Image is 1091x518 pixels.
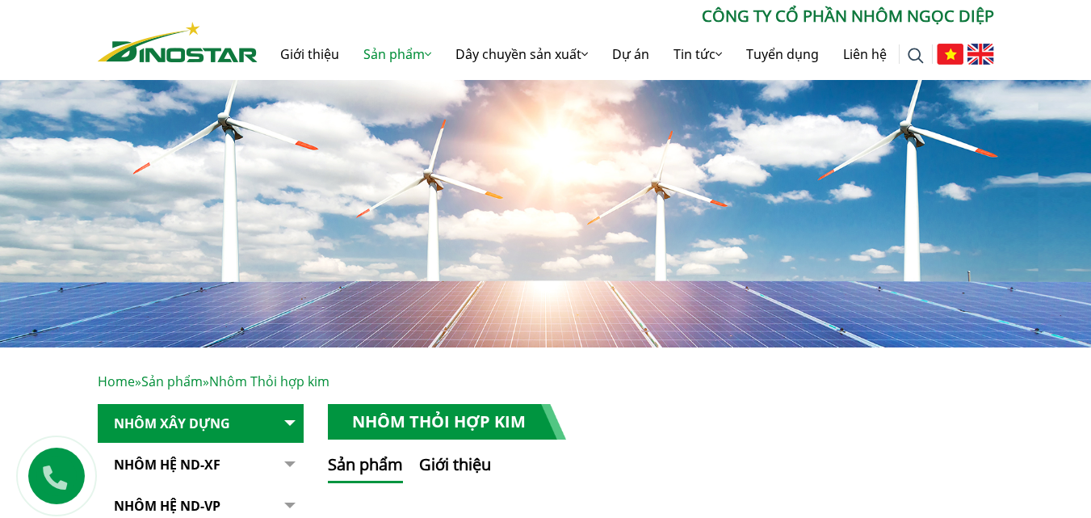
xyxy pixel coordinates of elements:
[98,373,329,390] span: » »
[908,48,924,64] img: search
[328,453,403,483] button: Sản phẩm
[600,28,661,80] a: Dự án
[967,44,994,65] img: English
[98,404,304,444] a: Nhôm Xây dựng
[258,4,994,28] p: CÔNG TY CỔ PHẦN NHÔM NGỌC DIỆP
[141,373,203,390] a: Sản phẩm
[351,28,443,80] a: Sản phẩm
[98,22,258,62] img: Nhôm Dinostar
[734,28,831,80] a: Tuyển dụng
[937,44,963,65] img: Tiếng Việt
[98,373,135,390] a: Home
[443,28,600,80] a: Dây chuyền sản xuất
[328,404,566,440] h1: Nhôm Thỏi hợp kim
[98,445,304,485] a: Nhôm Hệ ND-XF
[661,28,734,80] a: Tin tức
[419,453,491,483] button: Giới thiệu
[831,28,899,80] a: Liên hệ
[268,28,351,80] a: Giới thiệu
[209,373,329,390] span: Nhôm Thỏi hợp kim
